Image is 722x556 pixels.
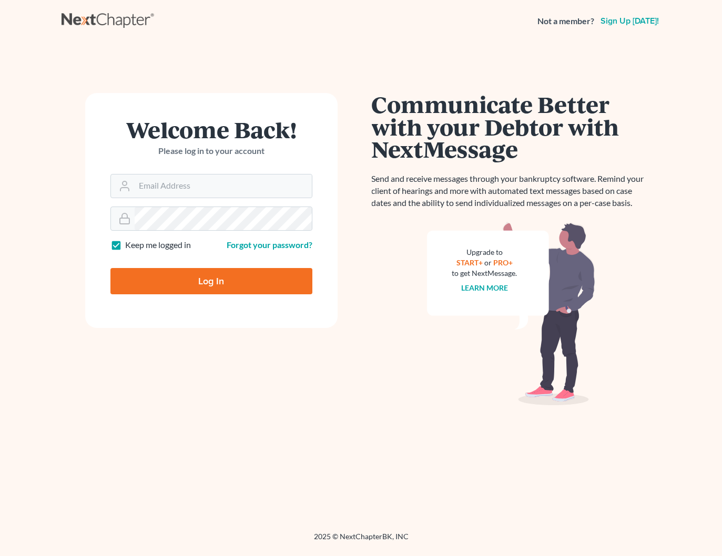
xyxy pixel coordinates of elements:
[456,258,483,267] a: START+
[484,258,492,267] span: or
[537,15,594,27] strong: Not a member?
[427,222,595,406] img: nextmessage_bg-59042aed3d76b12b5cd301f8e5b87938c9018125f34e5fa2b7a6b67550977c72.svg
[62,531,661,550] div: 2025 © NextChapterBK, INC
[452,247,517,258] div: Upgrade to
[227,240,312,250] a: Forgot your password?
[452,268,517,279] div: to get NextMessage.
[110,118,312,141] h1: Welcome Back!
[135,174,312,198] input: Email Address
[110,145,312,157] p: Please log in to your account
[372,93,650,160] h1: Communicate Better with your Debtor with NextMessage
[598,17,661,25] a: Sign up [DATE]!
[110,268,312,294] input: Log In
[125,239,191,251] label: Keep me logged in
[461,283,508,292] a: Learn more
[493,258,513,267] a: PRO+
[372,173,650,209] p: Send and receive messages through your bankruptcy software. Remind your client of hearings and mo...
